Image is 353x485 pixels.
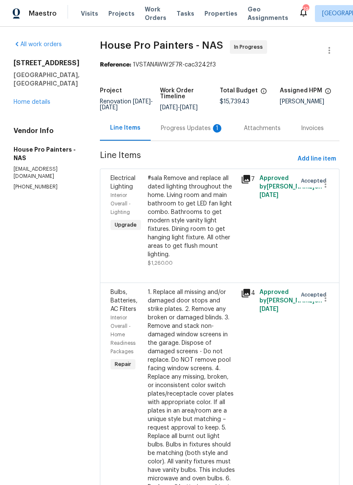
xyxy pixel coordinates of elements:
h4: Vendor Info [14,127,80,135]
div: [PERSON_NAME] [280,99,340,105]
span: Work Orders [145,5,166,22]
p: [EMAIL_ADDRESS][DOMAIN_NAME] [14,166,80,180]
span: Properties [204,9,237,18]
span: In Progress [234,43,266,51]
span: [DATE] [259,306,279,312]
span: Accepted [301,291,330,299]
h5: Work Order Timeline [160,88,220,100]
span: Renovation [100,99,153,111]
span: [DATE] [100,105,118,111]
span: Repair [111,360,135,369]
span: House Pro Painters - NAS [100,40,223,50]
span: Visits [81,9,98,18]
span: Electrical Lighting [110,175,135,190]
b: Reference: [100,62,131,68]
span: The total cost of line items that have been proposed by Opendoor. This sum includes line items th... [260,88,267,99]
div: Line Items [110,124,141,132]
button: Add line item [294,151,339,167]
span: [DATE] [180,105,198,111]
div: 7 [241,174,254,184]
span: Interior Overall - Home Readiness Packages [110,315,135,354]
span: - [100,99,153,111]
span: Bulbs, Batteries, AC Filters [110,289,138,312]
span: Accepted [301,177,330,185]
span: Tasks [176,11,194,17]
span: Maestro [29,9,57,18]
div: 1VSTANAWW2F7R-cac3242f3 [100,61,339,69]
div: Attachments [244,124,281,133]
a: All work orders [14,42,62,47]
span: Add line item [298,154,336,164]
div: 4 [241,288,254,298]
span: Upgrade [111,221,140,229]
span: Line Items [100,151,294,167]
h5: Project [100,88,122,94]
span: Approved by [PERSON_NAME] on [259,175,322,198]
span: [DATE] [160,105,178,111]
span: Interior Overall - Lighting [110,193,131,215]
div: #sala Remove and replace all dated lighting throughout the home. Living room and main bathroom to... [148,174,236,259]
h2: [STREET_ADDRESS] [14,59,80,67]
p: [PHONE_NUMBER] [14,183,80,191]
div: Progress Updates [161,124,223,133]
h5: House Pro Painters - NAS [14,145,80,162]
div: 1 [213,124,221,133]
h5: Assigned HPM [280,88,322,94]
span: [DATE] [259,192,279,198]
span: Approved by [PERSON_NAME] on [259,289,322,312]
a: Home details [14,99,50,105]
span: [DATE] [133,99,151,105]
h5: Total Budget [220,88,258,94]
span: - [160,105,198,111]
span: $1,260.00 [148,261,173,266]
span: $15,739.43 [220,99,249,105]
span: The hpm assigned to this work order. [325,88,331,99]
div: 19 [303,5,309,14]
span: Projects [108,9,135,18]
div: Invoices [301,124,324,133]
h5: [GEOGRAPHIC_DATA], [GEOGRAPHIC_DATA] [14,71,80,88]
span: Geo Assignments [248,5,288,22]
